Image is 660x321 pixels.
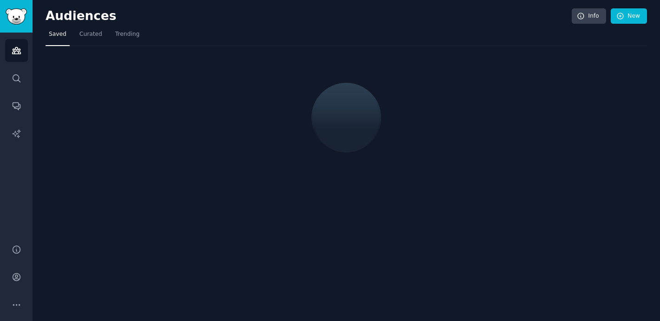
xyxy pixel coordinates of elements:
[49,30,66,39] span: Saved
[112,27,143,46] a: Trending
[611,8,647,24] a: New
[46,27,70,46] a: Saved
[572,8,606,24] a: Info
[76,27,106,46] a: Curated
[46,9,572,24] h2: Audiences
[6,8,27,25] img: GummySearch logo
[115,30,139,39] span: Trending
[79,30,102,39] span: Curated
